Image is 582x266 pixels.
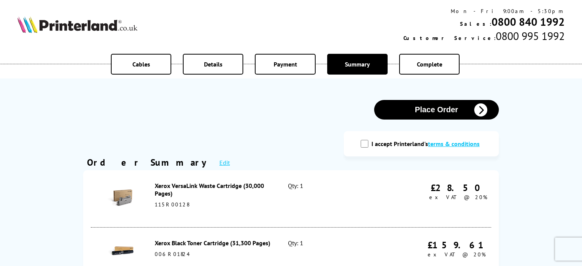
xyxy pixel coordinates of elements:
a: modal_tc [428,140,480,148]
span: Payment [274,60,297,68]
button: Place Order [374,100,499,120]
div: Qty: 1 [288,239,368,265]
div: 006R01824 [155,251,271,258]
span: Details [204,60,222,68]
span: 0800 995 1992 [496,29,565,43]
a: Edit [219,159,230,166]
span: Sales: [460,20,492,27]
div: Xerox VersaLink Waste Cartridge (30,000 Pages) [155,182,271,197]
div: £28.50 [429,182,487,194]
span: Summary [345,60,370,68]
div: Qty: 1 [288,182,368,216]
div: Mon - Fri 9:00am - 5:30pm [403,8,565,15]
span: Cables [132,60,150,68]
img: Xerox VersaLink Waste Cartridge (30,000 Pages) [107,185,134,211]
div: Xerox Black Toner Cartridge (31,300 Pages) [155,239,271,247]
img: Xerox Black Toner Cartridge (31,300 Pages) [107,238,134,265]
div: 115R00128 [155,201,271,208]
span: Complete [417,60,442,68]
span: ex VAT @ 20% [429,194,487,201]
span: ex VAT @ 20% [428,251,486,258]
span: Customer Service: [403,35,496,42]
label: I accept Printerland's [371,140,483,148]
div: £159.61 [428,239,487,251]
img: Printerland Logo [17,16,137,33]
a: 0800 840 1992 [492,15,565,29]
div: Order Summary [87,156,212,168]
